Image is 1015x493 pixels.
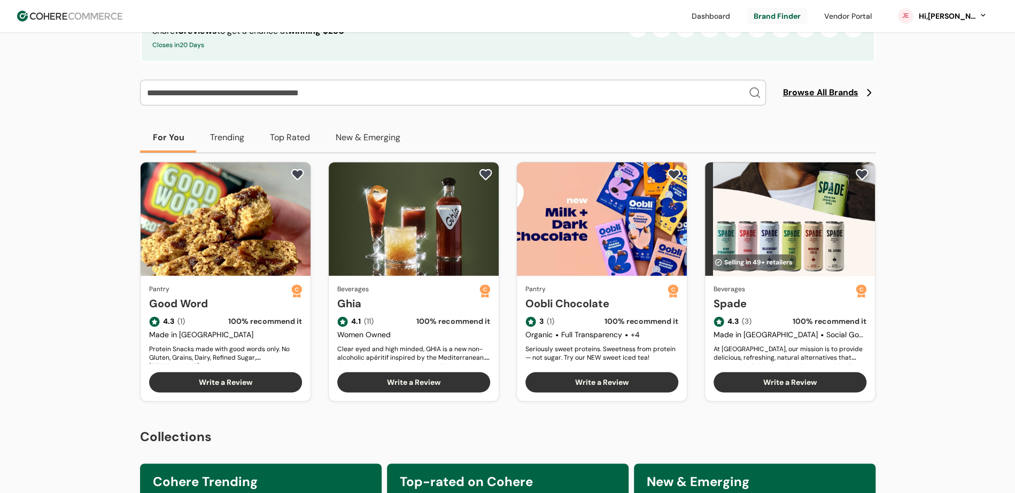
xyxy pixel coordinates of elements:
[918,11,977,22] div: Hi, [PERSON_NAME]
[783,86,875,99] a: Browse All Brands
[714,295,856,312] a: Spade
[197,123,257,153] button: Trending
[257,123,323,153] button: Top Rated
[140,427,875,446] h2: Collections
[525,372,678,392] button: Write a Review
[152,40,358,50] div: Closes in 20 Days
[853,166,871,183] button: add to favorite
[897,8,913,24] svg: 0 percent
[337,295,479,312] a: Ghia
[337,372,490,392] button: Write a Review
[783,86,858,99] span: Browse All Brands
[918,11,987,22] button: Hi,[PERSON_NAME]
[323,123,413,153] button: New & Emerging
[647,472,863,491] h3: New & Emerging
[140,123,197,153] button: For You
[477,166,494,183] button: add to favorite
[665,166,683,183] button: add to favorite
[149,295,291,312] a: Good Word
[400,472,616,491] h3: Top-rated on Cohere
[149,372,302,392] button: Write a Review
[714,372,866,392] button: Write a Review
[153,472,369,491] h3: Cohere Trending
[289,166,306,183] button: add to favorite
[525,295,668,312] a: Oobli Chocolate
[17,11,122,21] img: Cohere Logo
